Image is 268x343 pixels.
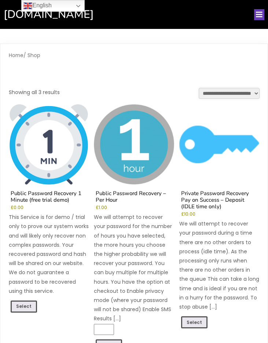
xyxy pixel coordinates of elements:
[23,1,32,10] img: en
[9,213,89,296] p: This Service is for demo / trial only to prove our system works and will likely only recover non ...
[96,204,107,210] bdi: 1.00
[181,316,208,328] a: Add to cart: “Private Password Recovery Pay on Success - Deposit (IDLE time only)”
[94,190,174,205] h2: Public Password Recovery – Per Hour
[9,104,89,205] a: Public Password Recovery 1 Minute (free trial demo)
[199,88,260,99] select: Shop order
[179,219,260,312] p: We will attempt to recover your password during a time there are no other orders to process (idle...
[11,204,14,210] span: £
[94,324,114,335] input: Product quantity
[9,88,60,97] p: Showing all 3 results
[94,104,174,205] a: Public Password Recovery – Per Hour
[179,104,260,184] img: Private Password Recovery Pay on Success - Deposit (IDLE time only)
[11,301,37,313] a: Read more about “Public Password Recovery 1 Minute (free trial demo)”
[9,52,260,59] nav: Breadcrumb
[9,190,89,205] h2: Public Password Recovery 1 Minute (free trial demo)
[9,52,23,59] a: Home
[179,190,260,212] h2: Private Password Recovery Pay on Success – Deposit (IDLE time only)
[179,104,260,212] a: Private Password Recovery Pay on Success – Deposit (IDLE time only)
[96,204,99,210] span: £
[181,211,184,217] span: £
[4,7,184,22] a: [DOMAIN_NAME]
[94,104,174,184] img: Public Password Recovery - Per Hour
[9,64,260,88] h1: Shop
[181,211,195,217] bdi: 10.00
[94,213,174,323] p: We will attempt to recover your password for the number of hours you have selected, the more hour...
[11,204,23,210] bdi: 0.00
[9,104,89,184] img: Public Password Recovery 1 Minute (free trial demo)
